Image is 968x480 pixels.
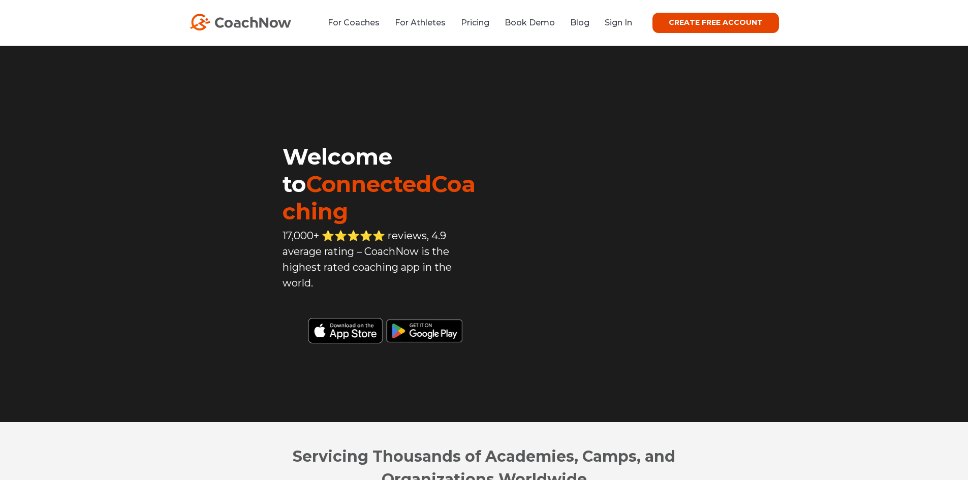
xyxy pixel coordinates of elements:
a: Blog [570,18,589,27]
a: For Athletes [395,18,446,27]
a: Sign In [605,18,632,27]
span: 17,000+ ⭐️⭐️⭐️⭐️⭐️ reviews, 4.9 average rating – CoachNow is the highest rated coaching app in th... [283,230,452,289]
span: ConnectedCoaching [283,170,476,225]
a: Book Demo [505,18,555,27]
h1: Welcome to [283,143,484,225]
a: For Coaches [328,18,380,27]
img: Black Download CoachNow on the App Store Button [283,313,484,343]
a: CREATE FREE ACCOUNT [652,13,779,33]
img: CoachNow Logo [190,14,291,30]
a: Pricing [461,18,489,27]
